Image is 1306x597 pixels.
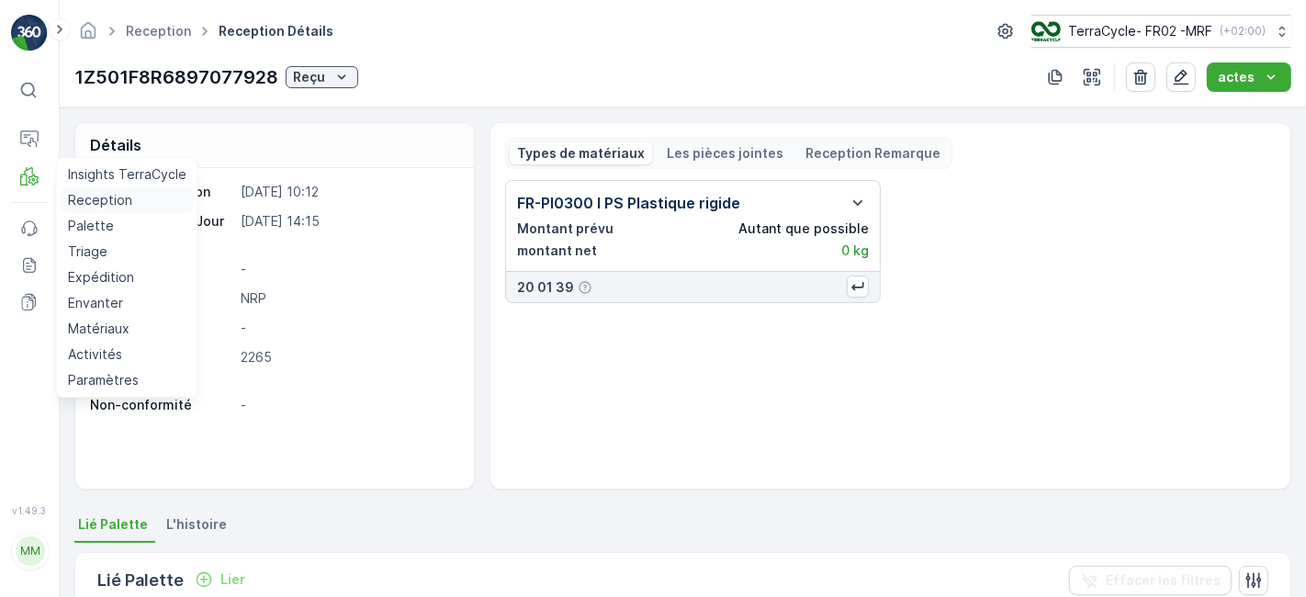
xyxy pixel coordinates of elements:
[90,134,141,156] p: Détails
[241,348,456,385] p: 2265
[286,66,358,88] button: Reçu
[1068,22,1212,40] p: TerraCycle- FR02 -MRF
[187,569,253,591] button: Lier
[78,28,98,43] a: Page d'accueil
[841,242,869,260] p: 0 kg
[1207,62,1291,92] button: actes
[11,520,48,582] button: MM
[517,242,597,260] p: montant net
[11,15,48,51] img: logo
[241,183,456,201] p: [DATE] 10:12
[738,220,869,238] p: Autant que possible
[1031,21,1061,41] img: terracycle.png
[1220,24,1266,39] p: ( +02:00 )
[517,192,740,214] p: FR-PI0300 I PS Plastique rigide
[517,278,574,297] p: 20 01 39
[241,289,456,308] p: NRP
[241,396,456,414] p: -
[166,515,227,534] span: L'histoire
[220,570,245,589] p: Lier
[578,280,592,295] div: Aide Icône d'info-bulle
[517,144,645,163] p: Types de matériaux
[1031,15,1291,48] button: TerraCycle- FR02 -MRF(+02:00)
[1218,68,1255,86] p: actes
[805,144,940,163] p: Reception Remarque
[215,22,337,40] span: Reception Détails
[241,319,456,337] p: -
[16,536,45,566] div: MM
[1106,571,1221,590] p: Effacer les filtres
[90,396,233,414] p: Non-conformité
[126,23,191,39] a: Reception
[11,505,48,516] span: v 1.49.3
[241,212,456,249] p: [DATE] 14:15
[293,68,325,86] p: Reçu
[97,568,184,593] p: Lié Palette
[667,144,783,163] p: Les pièces jointes
[517,220,614,238] p: Montant prévu
[74,63,278,91] p: 1Z501F8R6897077928
[1069,566,1232,595] button: Effacer les filtres
[241,260,456,278] p: -
[78,515,148,534] span: Lié Palette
